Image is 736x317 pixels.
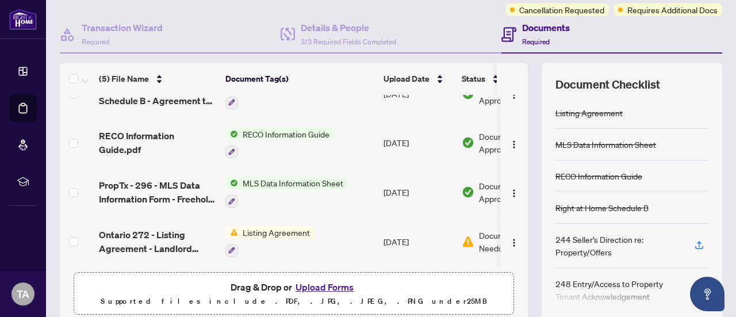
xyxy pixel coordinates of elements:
span: Required [522,37,550,46]
span: Document Approved [479,179,550,205]
button: Upload Forms [292,280,357,295]
img: Status Icon [225,128,238,140]
img: logo [9,9,37,30]
h4: Documents [522,21,570,35]
button: Logo [505,183,523,201]
button: Logo [505,133,523,152]
span: Required [82,37,109,46]
th: Upload Date [379,63,457,95]
td: [DATE] [379,119,457,168]
button: Open asap [690,277,724,311]
span: RECO Information Guide [238,128,334,140]
h4: Details & People [301,21,396,35]
span: RECO Information Guide.pdf [99,129,216,156]
span: (5) File Name [99,72,149,85]
div: 248 Entry/Access to Property Tenant Acknowledgement [555,277,681,303]
img: Document Status [462,235,474,248]
span: TA [17,286,29,302]
img: Document Status [462,186,474,198]
span: Drag & Drop orUpload FormsSupported files include .PDF, .JPG, .JPEG, .PNG under25MB [74,273,513,315]
span: Cancellation Requested [519,3,604,16]
td: [DATE] [379,167,457,217]
img: Status Icon [225,226,238,239]
button: Logo [505,232,523,251]
button: Status IconListing Agreement [225,226,315,257]
img: Logo [509,238,519,247]
div: 244 Seller’s Direction re: Property/Offers [555,233,681,258]
button: Status IconMLS Data Information Sheet [225,177,348,208]
span: Listing Agreement [238,226,315,239]
td: [DATE] [379,217,457,266]
img: Logo [509,140,519,149]
span: Requires Additional Docs [627,3,718,16]
p: Supported files include .PDF, .JPG, .JPEG, .PNG under 25 MB [81,295,507,308]
span: Upload Date [384,72,430,85]
div: Listing Agreement [555,106,623,119]
button: Status IconRECO Information Guide [225,128,334,159]
div: Right at Home Schedule B [555,201,649,214]
span: 3/3 Required Fields Completed [301,37,396,46]
span: Drag & Drop or [231,280,357,295]
span: Document Checklist [555,77,660,93]
th: (5) File Name [94,63,221,95]
h4: Transaction Wizard [82,21,163,35]
span: PropTx - 296 - MLS Data Information Form - Freehold - LeaseSub-Lease.pdf [99,178,216,206]
span: MLS Data Information Sheet [238,177,348,189]
img: Logo [509,90,519,100]
th: Status [457,63,555,95]
span: Status [462,72,485,85]
span: Document Needs Work [479,229,539,254]
img: Status Icon [225,177,238,189]
th: Document Tag(s) [221,63,379,95]
div: MLS Data Information Sheet [555,138,656,151]
img: Logo [509,189,519,198]
span: Document Approved [479,130,550,155]
span: Ontario 272 - Listing Agreement - Landlord Designated Representation Agreement Authority to Offer... [99,228,216,255]
div: RECO Information Guide [555,170,642,182]
img: Document Status [462,136,474,149]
